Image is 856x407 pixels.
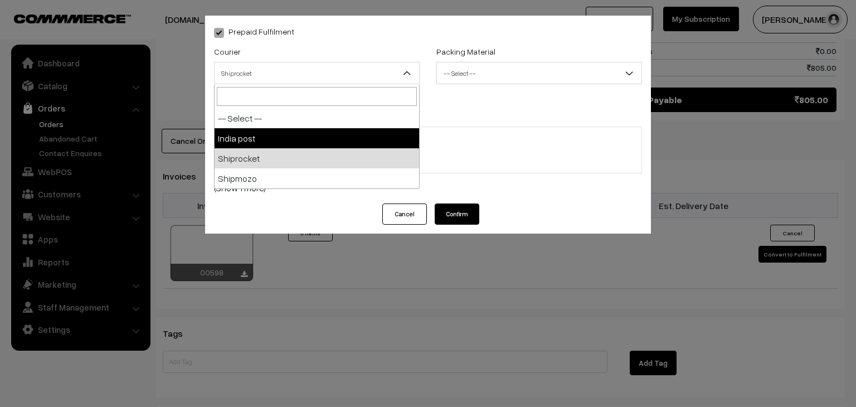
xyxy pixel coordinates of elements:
img: logo_orange.svg [18,18,27,27]
div: Keywords by Traffic [123,66,188,73]
button: Confirm [435,203,479,225]
span: Shiprocket [215,64,419,83]
li: Shiprocket [215,148,419,168]
img: tab_keywords_by_traffic_grey.svg [111,65,120,74]
p: Shiprocket Pickup Locations [214,104,642,118]
div: Domain: [DOMAIN_NAME] [29,29,123,38]
span: -- Select -- [436,62,642,84]
a: (Show 1 more) [214,181,642,195]
span: -- Select -- [437,64,641,83]
label: Prepaid Fulfilment [214,26,294,37]
li: India post [215,128,419,148]
li: -- Select -- [215,108,419,128]
span: Shiprocket [214,62,420,84]
label: Packing Material [436,46,495,57]
div: Domain Overview [42,66,100,73]
li: Shipmozo [215,168,419,188]
img: tab_domain_overview_orange.svg [30,65,39,74]
img: website_grey.svg [18,29,27,38]
button: Cancel [382,203,427,225]
div: v 4.0.25 [31,18,55,27]
label: Courier [214,46,241,57]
